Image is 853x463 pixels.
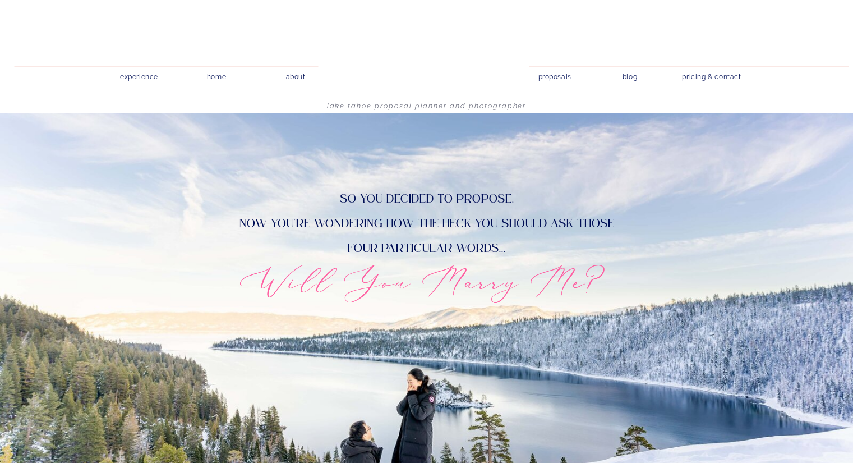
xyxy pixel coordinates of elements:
[253,102,600,116] h1: Lake Tahoe Proposal Planner and Photographer
[280,70,312,80] a: about
[113,70,166,80] a: experience
[196,187,658,258] p: So you decided to propose, now you're wondering how the heck you should ask those four particular...
[169,258,684,304] h2: Will You Marry Me?
[538,70,570,80] a: proposals
[201,70,233,80] a: home
[678,70,746,85] a: pricing & contact
[614,70,646,80] a: blog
